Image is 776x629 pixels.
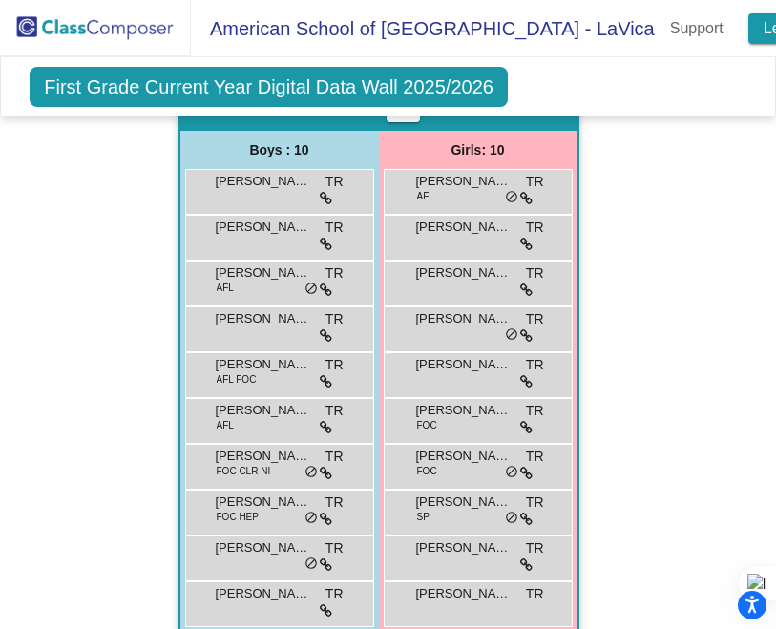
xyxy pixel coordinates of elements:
[216,309,311,328] span: [PERSON_NAME]
[416,493,512,512] span: [PERSON_NAME]
[304,511,318,526] span: do_not_disturb_alt
[417,510,430,524] span: SP
[416,172,512,191] span: [PERSON_NAME]
[325,447,344,467] span: TR
[216,538,311,557] span: [PERSON_NAME]
[526,263,544,283] span: TR
[526,447,544,467] span: TR
[30,67,508,107] span: First Grade Current Year Digital Data Wall 2025/2026
[655,13,739,44] a: Support
[191,13,655,44] span: American School of [GEOGRAPHIC_DATA] - LaVica
[216,584,311,603] span: [PERSON_NAME]
[526,355,544,375] span: TR
[417,189,434,203] span: AFL
[416,447,512,466] span: [PERSON_NAME]
[417,418,437,432] span: FOC
[416,263,512,283] span: [PERSON_NAME]
[416,218,512,237] span: [PERSON_NAME]
[526,493,544,513] span: TR
[217,281,234,295] span: AFL
[216,447,311,466] span: [PERSON_NAME]
[216,401,311,420] span: [PERSON_NAME]
[505,511,518,526] span: do_not_disturb_alt
[526,172,544,192] span: TR
[325,263,344,283] span: TR
[416,584,512,603] span: [PERSON_NAME]
[217,510,259,524] span: FOC HEP
[526,584,544,604] span: TR
[216,493,311,512] span: [PERSON_NAME] [PERSON_NAME]
[304,556,318,572] span: do_not_disturb_alt
[526,538,544,558] span: TR
[325,172,344,192] span: TR
[216,172,311,191] span: [PERSON_NAME]
[416,309,512,328] span: [PERSON_NAME]
[325,355,344,375] span: TR
[526,218,544,238] span: TR
[216,263,311,283] span: [PERSON_NAME]
[417,464,437,478] span: FOC
[304,282,318,297] span: do_not_disturb_alt
[325,584,344,604] span: TR
[216,218,311,237] span: [PERSON_NAME]
[216,355,311,374] span: [PERSON_NAME]
[217,418,234,432] span: AFL
[180,131,379,169] div: Boys : 10
[325,218,344,238] span: TR
[416,401,512,420] span: [PERSON_NAME]
[325,401,344,421] span: TR
[505,465,518,480] span: do_not_disturb_alt
[325,309,344,329] span: TR
[325,538,344,558] span: TR
[526,309,544,329] span: TR
[505,327,518,343] span: do_not_disturb_alt
[217,464,271,478] span: FOC CLR NI
[387,94,420,122] button: Print Students Details
[416,538,512,557] span: [PERSON_NAME] [PERSON_NAME]
[505,190,518,205] span: do_not_disturb_alt
[217,372,257,387] span: AFL FOC
[379,131,577,169] div: Girls: 10
[325,493,344,513] span: TR
[304,465,318,480] span: do_not_disturb_alt
[526,401,544,421] span: TR
[416,355,512,374] span: [PERSON_NAME]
